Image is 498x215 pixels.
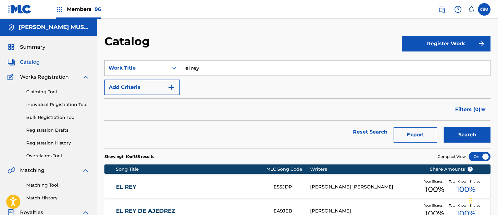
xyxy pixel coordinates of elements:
[468,6,474,12] div: Notifications
[467,185,498,215] iframe: Chat Widget
[310,166,420,173] div: Writers
[95,6,101,12] span: 96
[82,73,89,81] img: expand
[26,195,89,201] a: Match History
[104,60,490,149] form: Search Form
[56,6,63,13] img: Top Rightsholders
[168,84,175,91] img: 9d2ae6d4665cec9f34b9.svg
[26,182,89,188] a: Matching Tool
[469,191,472,210] div: Drag
[274,208,310,215] div: EA9JEB
[451,102,490,117] button: Filters (0)
[424,203,445,208] span: Your Shares
[266,166,310,173] div: MLC Song Code
[8,43,45,51] a: SummarySummary
[8,5,32,14] img: MLC Logo
[468,167,473,172] span: ?
[26,114,89,121] a: Bulk Registration Tool
[20,58,40,66] span: Catalog
[481,108,486,111] img: filter
[67,6,101,13] span: Members
[430,166,473,173] span: Share Amounts
[26,127,89,134] a: Registration Drafts
[449,203,483,208] span: Total Known Shares
[444,127,490,143] button: Search
[274,183,310,191] div: ES5JDP
[402,36,490,51] button: Register Work
[8,73,16,81] img: Works Registration
[8,24,15,31] img: Accounts
[26,153,89,159] a: Overclaims Tool
[26,89,89,95] a: Claiming Tool
[26,101,89,108] a: Individual Registration Tool
[449,179,483,184] span: Total Known Shares
[20,167,44,174] span: Matching
[454,6,462,13] img: help
[435,3,448,16] a: Public Search
[8,58,15,66] img: Catalog
[26,140,89,146] a: Registration History
[310,208,420,215] div: [PERSON_NAME]
[455,106,480,113] span: Filters ( 0 )
[8,58,40,66] a: CatalogCatalog
[116,208,265,215] a: EL REY DE AJEDREZ
[480,132,498,182] iframe: Resource Center
[425,184,444,195] span: 100 %
[424,179,445,184] span: Your Shares
[350,125,390,139] a: Reset Search
[104,34,153,48] h2: Catalog
[104,80,180,95] button: Add Criteria
[452,3,464,16] div: Help
[478,40,485,47] img: f7272a7cc735f4ea7f67.svg
[8,43,15,51] img: Summary
[116,183,265,191] a: EL REY
[8,167,15,174] img: Matching
[394,127,437,143] button: Export
[19,24,89,31] h5: RODELO MUSIC LLC
[108,64,165,72] div: Work Title
[20,73,69,81] span: Works Registration
[20,43,45,51] span: Summary
[82,167,89,174] img: expand
[116,166,266,173] div: Song Title
[456,184,475,195] span: 100 %
[438,6,445,13] img: search
[478,3,490,16] div: User Menu
[104,154,154,159] p: Showing 1 - 10 of 158 results
[310,183,420,191] div: [PERSON_NAME] [PERSON_NAME]
[438,154,466,159] span: Compact View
